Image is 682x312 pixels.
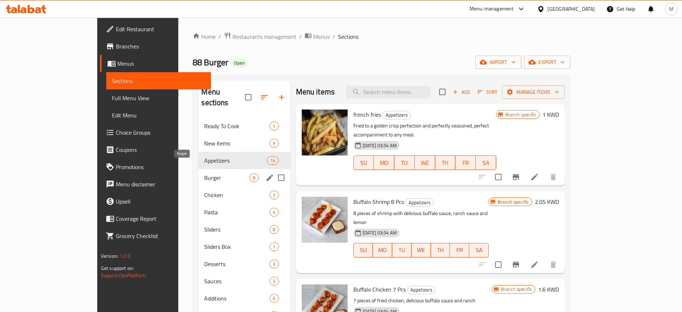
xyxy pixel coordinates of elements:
[270,243,278,250] span: 1
[507,168,525,186] button: Branch-specific-item
[353,296,492,305] p: 7 pieces of fried chicken, delicious buffalo sauce and ranch
[270,226,278,233] span: 8
[530,260,539,269] a: Edit menu item
[353,243,373,257] button: SU
[507,256,525,273] button: Branch-specific-item
[204,208,269,216] span: Pasta
[101,264,134,273] span: Get support on:
[100,193,211,210] a: Upsell
[455,155,476,170] button: FR
[270,261,278,267] span: 3
[302,110,348,155] img: french fries
[106,107,211,124] a: Edit Menu
[382,111,411,120] div: Appetizers
[530,58,565,67] span: export
[270,140,278,147] span: 9
[116,145,205,154] span: Coupons
[106,89,211,107] a: Full Menu View
[116,42,205,51] span: Branches
[545,256,562,273] button: delete
[116,232,205,240] span: Grocery Checklist
[498,286,535,293] span: Branch specific
[269,191,278,199] div: items
[408,286,435,294] span: Appetizers
[353,209,489,227] p: 8 pieces of shrimp with delicious buffalo sauce, ranch sauce and lemon
[360,229,400,236] span: [DATE] 03:54 AM
[538,284,559,294] h6: 1.6 KWD
[204,277,269,285] div: Sauces
[204,191,269,199] div: Chicken
[100,124,211,141] a: Choice Groups
[204,294,269,303] span: Additions
[269,208,278,216] div: items
[269,260,278,268] div: items
[476,87,499,98] button: Sort
[269,242,278,251] div: items
[395,245,409,255] span: TU
[450,243,469,257] button: FR
[479,158,493,168] span: SA
[249,173,258,182] div: items
[198,255,290,273] div: Desserts3
[411,243,431,257] button: WE
[270,295,278,302] span: 6
[491,257,506,272] span: Select to update
[376,245,389,255] span: MO
[241,90,256,105] span: Select all sections
[204,156,267,165] span: Appetizers
[267,157,278,164] span: 14
[435,84,450,99] span: Select section
[414,245,428,255] span: WE
[112,94,205,102] span: Full Menu View
[201,87,245,108] h2: Menu sections
[438,158,453,168] span: TH
[231,60,248,66] span: Open
[476,155,496,170] button: SA
[116,128,205,137] span: Choice Groups
[508,88,559,97] span: Manage items
[458,158,473,168] span: FR
[392,243,411,257] button: TU
[472,245,486,255] span: SA
[502,85,565,99] button: Manage items
[116,163,205,171] span: Promotions
[299,32,302,41] li: /
[353,155,374,170] button: SU
[270,278,278,285] span: 3
[198,186,290,204] div: Chicken3
[333,32,335,41] li: /
[267,156,278,165] div: items
[491,169,506,185] span: Select to update
[305,32,330,41] a: Menus
[545,168,562,186] button: delete
[112,76,205,85] span: Sections
[296,87,335,97] h2: Menu items
[406,199,433,207] span: Appetizers
[100,20,211,38] a: Edit Restaurant
[357,158,371,168] span: SU
[270,209,278,216] span: 4
[198,273,290,290] div: Sauces3
[481,58,516,67] span: import
[100,210,211,227] a: Coverage Report
[397,158,412,168] span: TU
[198,221,290,238] div: Sliders8
[434,245,447,255] span: TH
[204,225,269,234] div: Sliders
[101,271,146,280] a: Support.OpsPlatform
[100,141,211,158] a: Coupons
[269,225,278,234] div: items
[117,59,205,68] span: Menus
[405,198,434,207] div: Appetizers
[224,32,296,41] a: Restaurants management
[100,158,211,176] a: Promotions
[198,169,290,186] div: Burger8edit
[119,251,131,261] span: 1.0.0
[116,25,205,33] span: Edit Restaurant
[415,155,435,170] button: WE
[116,180,205,188] span: Menu disclaimer
[204,242,269,251] span: Sliders Box
[547,5,595,13] div: [GEOGRAPHIC_DATA]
